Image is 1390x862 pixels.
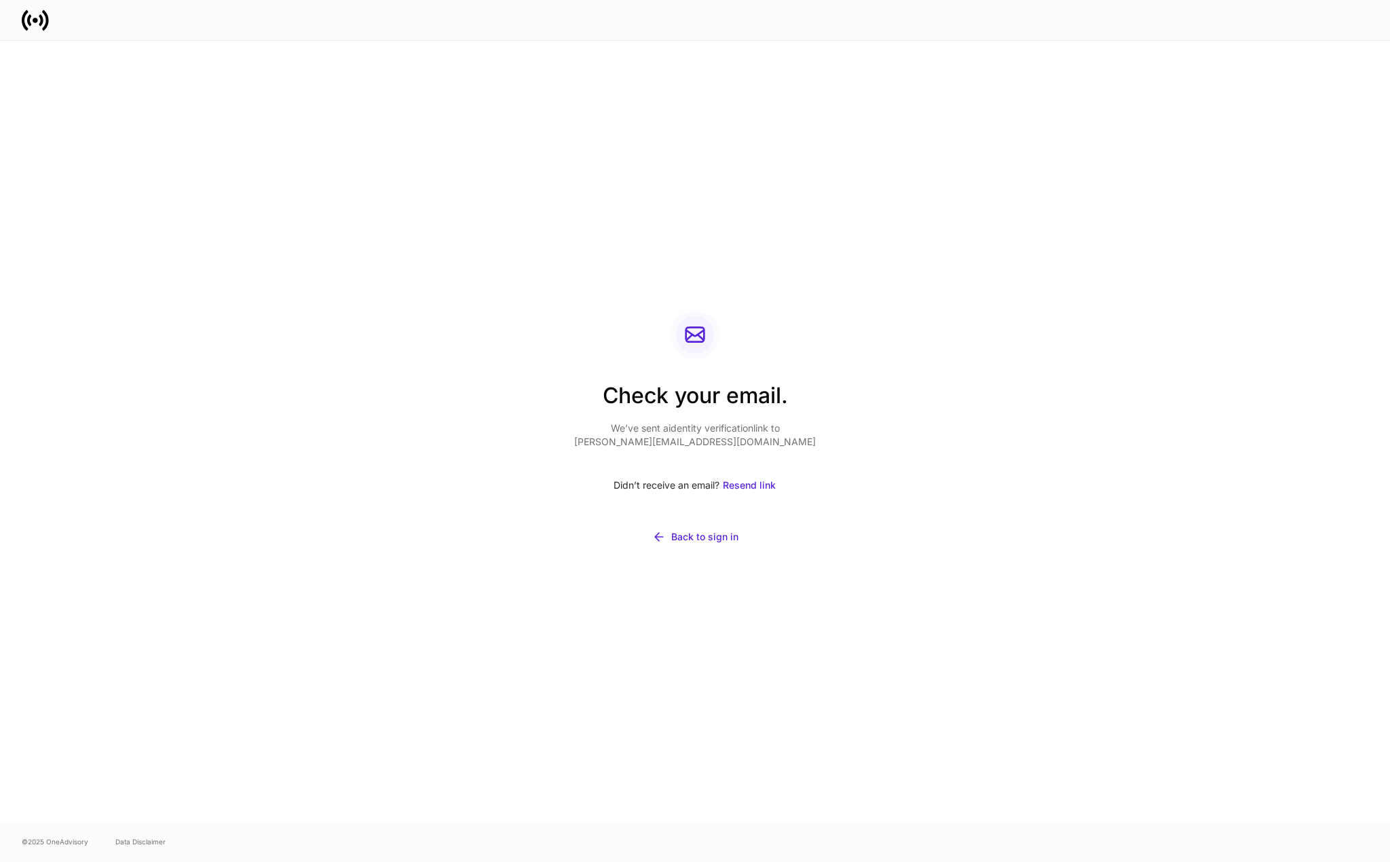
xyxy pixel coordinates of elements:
[574,522,816,552] button: Back to sign in
[722,470,776,500] button: Resend link
[723,479,776,492] div: Resend link
[574,381,816,421] h2: Check your email.
[22,836,88,847] span: © 2025 OneAdvisory
[671,530,738,544] div: Back to sign in
[574,470,816,500] div: Didn’t receive an email?
[574,421,816,449] p: We’ve sent a identity verification link to [PERSON_NAME][EMAIL_ADDRESS][DOMAIN_NAME]
[115,836,166,847] a: Data Disclaimer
